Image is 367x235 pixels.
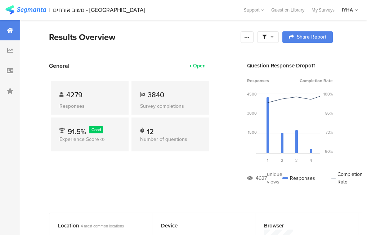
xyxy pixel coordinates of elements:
[59,102,120,110] div: Responses
[308,6,338,13] a: My Surveys
[53,6,145,13] div: משוב אורחים - [GEOGRAPHIC_DATA]
[49,6,50,14] div: |
[247,62,333,70] div: Question Response Dropoff
[326,129,333,135] div: 73%
[81,223,124,229] span: 4 most common locations
[268,6,308,13] a: Question Library
[323,91,333,97] div: 100%
[297,35,326,40] span: Share Report
[49,62,70,70] span: General
[68,126,86,137] span: 91.5%
[247,110,257,116] div: 3000
[193,62,206,70] div: Open
[267,158,268,163] span: 1
[91,127,101,133] span: Good
[342,6,353,13] div: IYHA
[66,89,82,100] span: 4279
[161,222,234,230] div: Device
[140,136,187,143] span: Number of questions
[267,170,282,186] div: unique views
[325,148,333,154] div: 60%
[248,129,257,135] div: 1500
[282,170,315,186] div: Responses
[264,222,337,230] div: Browser
[247,91,257,97] div: 4500
[256,174,267,182] div: 4627
[295,158,297,163] span: 3
[244,4,264,15] div: Support
[310,158,312,163] span: 4
[59,136,99,143] span: Experience Score
[300,77,333,84] span: Completion Rate
[148,89,164,100] span: 3840
[140,102,201,110] div: Survey completions
[58,222,131,230] div: Location
[281,158,283,163] span: 2
[325,110,333,116] div: 86%
[49,31,237,44] div: Results Overview
[147,126,154,133] div: 12
[331,170,364,186] div: Completion Rate
[5,5,46,14] img: segmanta logo
[247,77,269,84] span: Responses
